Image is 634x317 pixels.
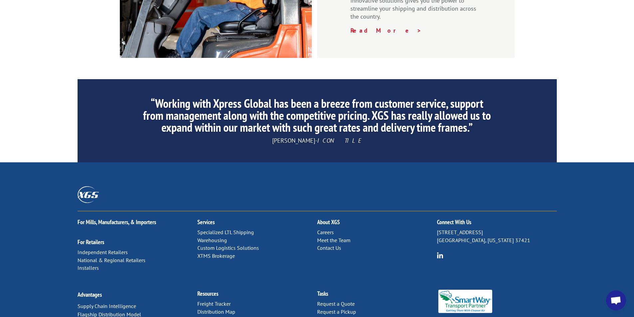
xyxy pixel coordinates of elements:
a: XTMS Brokerage [197,252,235,259]
a: Supply Chain Intelligence [78,303,136,309]
a: Meet the Team [317,237,350,243]
a: Read More > [350,27,422,34]
a: Warehousing [197,237,227,243]
p: [STREET_ADDRESS] [GEOGRAPHIC_DATA], [US_STATE] 37421 [437,229,557,244]
a: Distribution Map [197,308,235,315]
a: Request a Quote [317,300,355,307]
h2: “Working with Xpress Global has been a breeze from customer service, support from management alon... [140,97,494,137]
h2: Connect With Us [437,219,557,229]
span: [PERSON_NAME] [272,137,315,144]
a: Resources [197,290,218,297]
a: Specialized LTL Shipping [197,229,254,236]
div: Open chat [606,290,626,310]
a: About XGS [317,218,340,226]
a: Independent Retailers [78,249,128,255]
a: Careers [317,229,334,236]
a: Advantages [78,291,102,298]
h2: Tasks [317,291,437,300]
a: Custom Logistics Solutions [197,244,259,251]
img: XGS_Logos_ALL_2024_All_White [78,186,99,203]
a: For Mills, Manufacturers, & Importers [78,218,156,226]
span: ICON TILE [317,137,362,144]
img: Smartway_Logo [437,290,494,313]
a: For Retailers [78,238,104,246]
a: Services [197,218,215,226]
a: Installers [78,264,99,271]
a: Contact Us [317,244,341,251]
a: Freight Tracker [197,300,231,307]
span: - [315,137,317,144]
a: National & Regional Retailers [78,257,145,263]
a: Request a Pickup [317,308,356,315]
img: group-6 [437,252,443,258]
